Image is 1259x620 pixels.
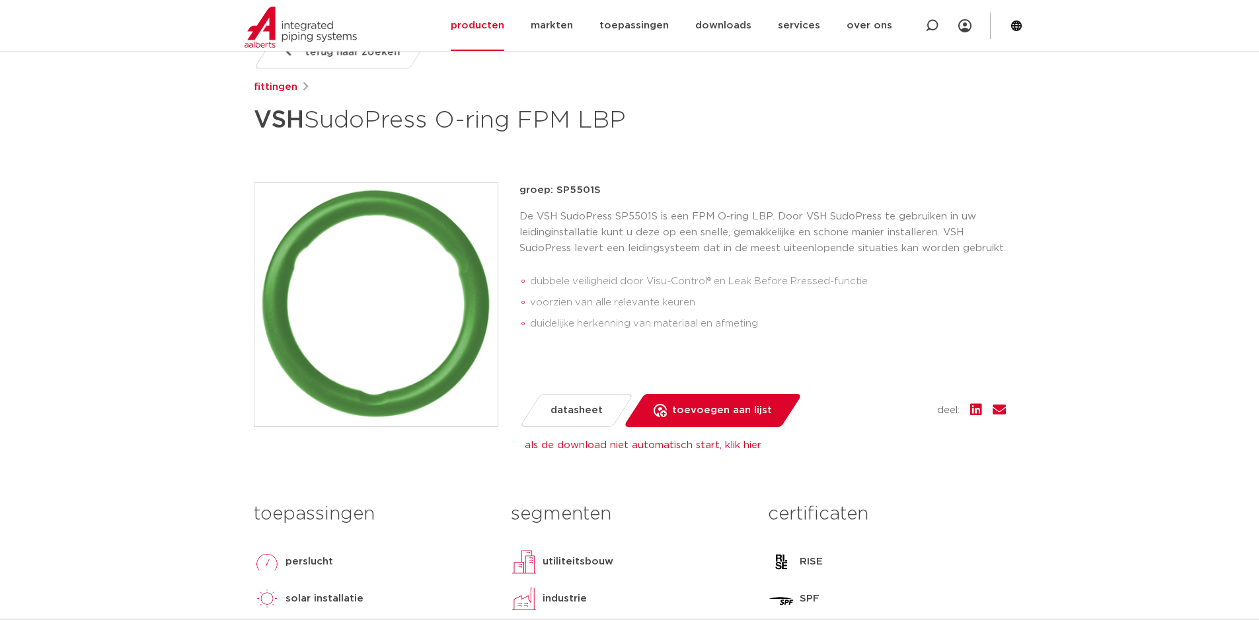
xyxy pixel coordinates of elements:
li: dubbele veiligheid door Visu-Control® en Leak Before Pressed-functie [530,271,1006,292]
p: industrie [543,591,587,607]
p: SPF [800,591,820,607]
p: groep: SP5501S [519,182,1006,198]
img: Product Image for VSH SudoPress O-ring FPM LBP [254,183,498,426]
h1: SudoPress O-ring FPM LBP [254,100,750,140]
a: als de download niet automatisch start, klik hier [525,440,761,450]
p: RISE [800,554,823,570]
img: industrie [511,586,537,612]
li: duidelijke herkenning van materiaal en afmeting [530,313,1006,334]
li: voorzien van alle relevante keuren [530,292,1006,313]
img: solar installatie [254,586,280,612]
p: perslucht [286,554,333,570]
p: utiliteitsbouw [543,554,613,570]
img: SPF [768,586,794,612]
img: RISE [768,549,794,575]
a: datasheet [519,394,633,427]
span: terug naar zoeken [305,42,400,63]
p: De VSH SudoPress SP5501S is een FPM O-ring LBP. Door VSH SudoPress te gebruiken in uw leidinginst... [519,209,1006,256]
h3: certificaten [768,501,1005,527]
a: fittingen [254,79,297,95]
a: terug naar zoeken [253,36,430,69]
span: deel: [937,403,960,418]
strong: VSH [254,108,304,132]
h3: toepassingen [254,501,491,527]
img: utiliteitsbouw [511,549,537,575]
span: datasheet [551,400,603,421]
img: perslucht [254,549,280,575]
span: toevoegen aan lijst [672,400,772,421]
p: solar installatie [286,591,363,607]
h3: segmenten [511,501,748,527]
